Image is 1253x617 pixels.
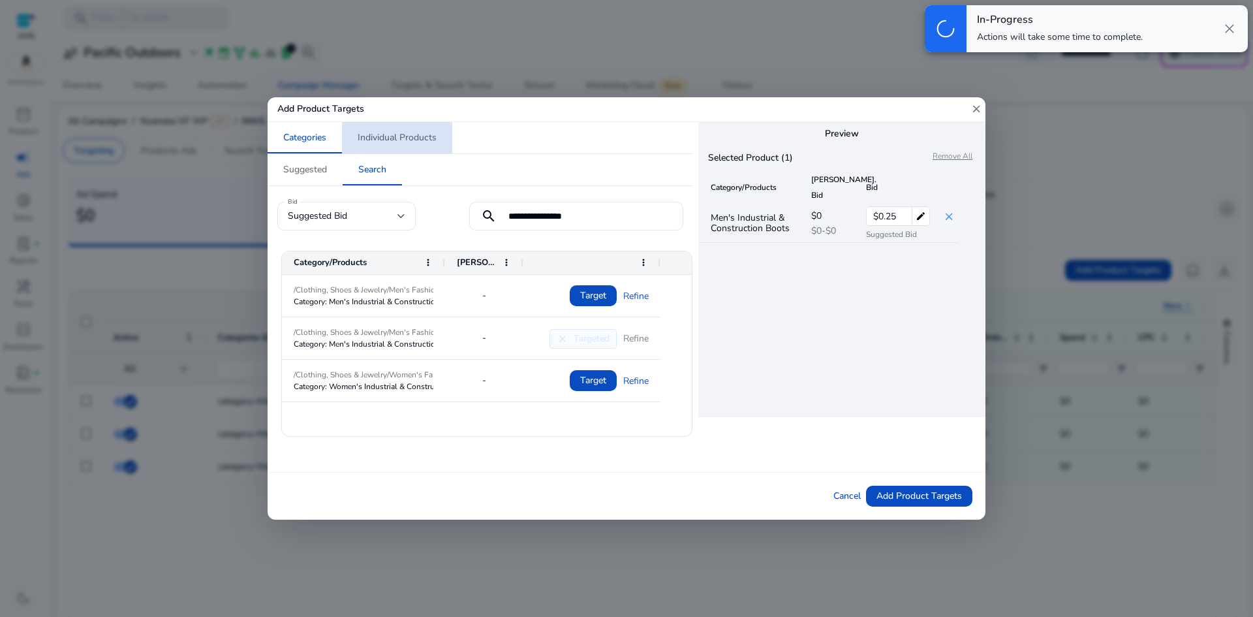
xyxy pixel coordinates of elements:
[358,133,437,142] span: Individual Products
[623,283,649,309] a: Refine
[912,207,929,225] mat-icon: edit
[943,211,955,223] mat-icon: close
[977,14,1143,26] h4: In-Progress
[570,370,617,391] button: Target
[268,97,626,121] h5: Add Product Targets
[574,334,610,343] span: Targeted
[294,296,463,308] span: Category: Men's Industrial & Construction Shoes
[933,151,985,165] p: Remove All
[580,367,606,394] span: Target
[866,486,972,507] button: Add Product Targets
[294,338,463,350] span: Category: Men's Industrial & Construction Boots
[873,210,896,223] span: 0.25
[294,257,367,268] span: Category/Products
[294,381,476,392] span: Category: Women's Industrial & Construction Shoes
[283,165,327,174] span: Suggested
[866,229,930,240] p: Suggested Bid
[623,325,649,352] a: Refine
[876,489,962,503] span: Add Product Targets
[811,226,863,236] p: $0-$0
[970,97,982,121] mat-icon: close
[866,182,878,193] span: Bid
[811,174,876,200] span: [PERSON_NAME]. Bid
[473,208,504,224] mat-icon: search
[457,282,512,309] div: -
[935,18,956,39] span: progress_activity
[283,133,326,142] span: Categories
[580,282,606,309] span: Target
[294,369,433,381] span: /Clothing, Shoes & Jewelry/Women's Fashion/Women's Uniforms, Work & Safety/Women's Work & Safety ...
[811,211,863,221] p: $0
[358,165,386,174] span: Search
[457,324,512,351] div: -
[698,122,985,146] h5: Preview
[288,210,347,222] span: Suggested Bid
[698,151,842,165] p: Selected Product (1)
[977,31,1143,44] p: Actions will take some time to complete.
[711,213,809,234] p: Men's Industrial & Construction Boots
[557,333,568,345] mat-icon: close
[1222,21,1237,37] span: close
[873,210,878,223] span: $
[294,284,433,296] span: /Clothing, Shoes & Jewelry/Men's Fashion/Men's Uniforms, Work & Safety/Men's Work & Safety Footwe...
[623,368,649,394] a: Refine
[457,257,497,268] span: [PERSON_NAME]. Bid
[457,367,512,394] div: -
[828,486,866,507] button: Cancel
[711,182,777,193] span: Category/Products
[288,197,298,206] mat-label: Bid
[294,326,433,338] span: /Clothing, Shoes & Jewelry/Men's Fashion/Men's Uniforms, Work & Safety/Men's Work & Safety Footwe...
[570,285,617,306] button: Target
[833,489,861,503] span: Cancel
